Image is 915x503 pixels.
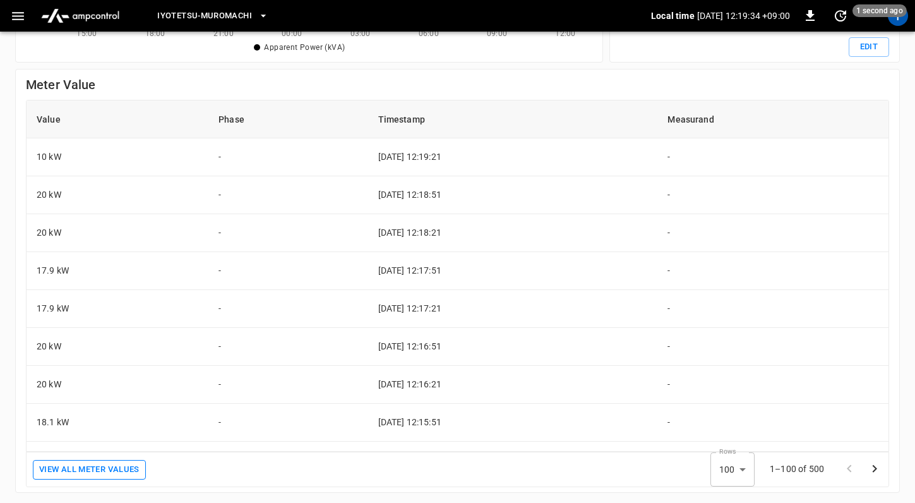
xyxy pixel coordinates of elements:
p: [DATE] 12:19:34 +09:00 [697,9,790,22]
div: 100 [710,452,755,487]
span: 1 second ago [852,4,907,17]
td: - [657,404,888,442]
td: - [208,214,368,252]
text: 12:00 [555,29,575,38]
text: 00:00 [282,29,302,38]
th: Value [27,100,208,138]
td: [DATE] 12:16:51 [368,328,658,366]
td: [DATE] 12:17:51 [368,252,658,290]
td: 18.1 kW [27,404,208,442]
td: - [208,366,368,404]
td: 20 kW [27,366,208,404]
button: Iyotetsu-Muromachi [152,4,273,28]
td: 17.9 kW [27,252,208,290]
td: [DATE] 12:18:21 [368,214,658,252]
td: [DATE] 12:15:20 [368,442,658,480]
td: - [208,404,368,442]
td: - [657,290,888,328]
td: 20 kW [27,328,208,366]
td: [DATE] 12:17:21 [368,290,658,328]
td: - [657,138,888,176]
td: 10 kW [27,138,208,176]
p: Local time [651,9,695,22]
p: 1–100 of 500 [770,463,824,475]
text: 09:00 [487,29,507,38]
text: 21:00 [213,29,234,38]
td: - [657,366,888,404]
td: [DATE] 12:19:21 [368,138,658,176]
td: - [208,442,368,480]
text: 15:00 [76,29,97,38]
td: [DATE] 12:15:51 [368,404,658,442]
span: Apparent Power (kVA) [264,43,345,52]
td: 17.9 kW [27,290,208,328]
td: 18.1 kW [27,442,208,480]
label: Rows [719,447,736,457]
h6: Meter Value [26,75,889,95]
img: ampcontrol.io logo [36,4,124,28]
td: - [208,290,368,328]
span: Iyotetsu-Muromachi [157,9,252,23]
td: 20 kW [27,214,208,252]
text: 03:00 [350,29,371,38]
td: - [657,442,888,480]
th: Timestamp [368,100,658,138]
text: 18:00 [145,29,165,38]
td: 20 kW [27,176,208,214]
button: View All meter values [33,460,146,480]
td: - [657,214,888,252]
td: - [208,252,368,290]
text: 06:00 [419,29,439,38]
th: Phase [208,100,368,138]
td: - [208,138,368,176]
td: - [208,328,368,366]
button: Go to next page [862,456,887,482]
td: - [657,328,888,366]
td: [DATE] 12:16:21 [368,366,658,404]
td: - [657,252,888,290]
td: - [208,176,368,214]
button: Edit [849,37,889,57]
th: Measurand [657,100,888,138]
button: set refresh interval [830,6,851,26]
td: [DATE] 12:18:51 [368,176,658,214]
td: - [657,176,888,214]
